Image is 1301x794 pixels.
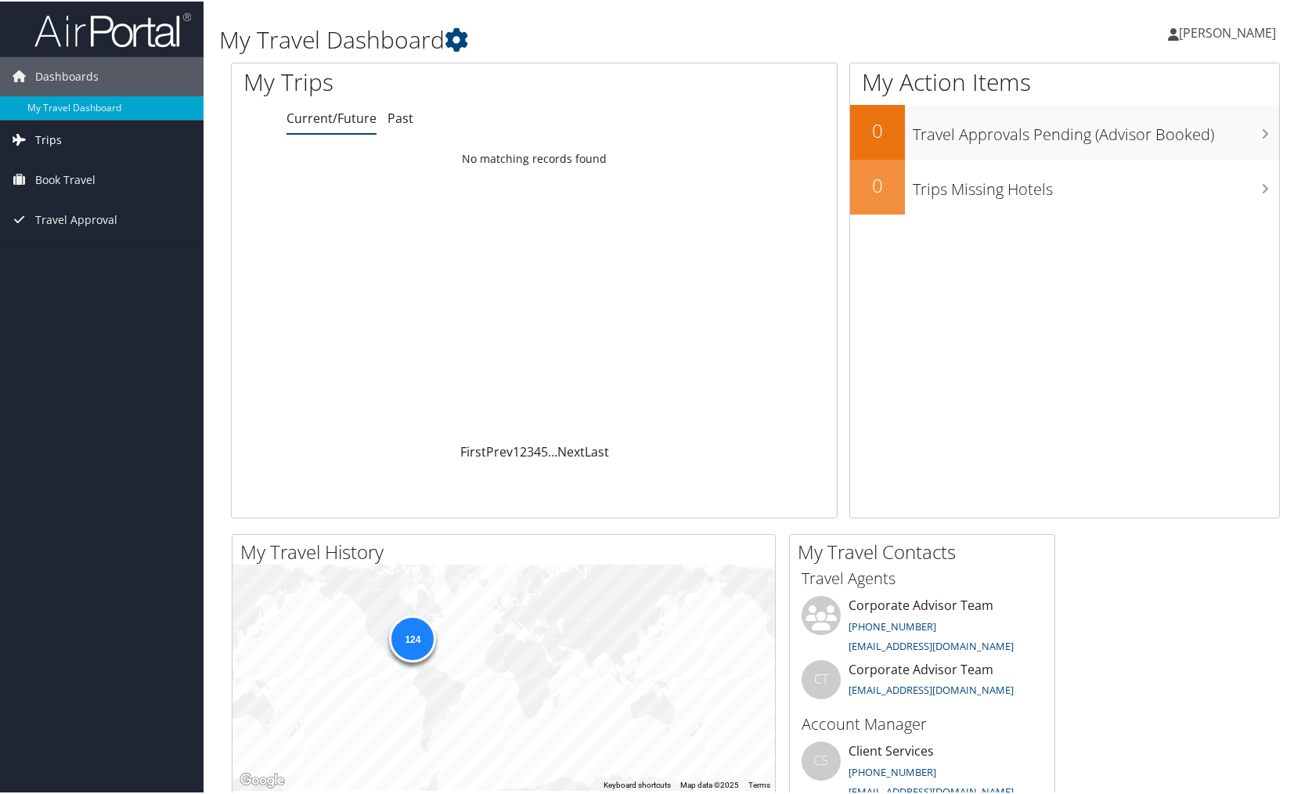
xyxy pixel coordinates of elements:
h1: My Trips [243,64,573,97]
span: Dashboards [35,56,99,95]
li: Corporate Advisor Team [794,594,1051,659]
a: 3 [527,442,534,459]
a: Past [387,108,413,125]
button: Keyboard shortcuts [604,778,671,789]
a: [PERSON_NAME] [1168,8,1292,55]
td: No matching records found [232,143,837,171]
a: 5 [541,442,548,459]
a: [PHONE_NUMBER] [849,618,936,632]
span: [PERSON_NAME] [1179,23,1276,40]
a: [PHONE_NUMBER] [849,763,936,778]
h1: My Action Items [850,64,1279,97]
a: 1 [513,442,520,459]
a: Last [585,442,609,459]
span: Map data ©2025 [680,779,739,788]
a: First [460,442,486,459]
img: airportal-logo.png [34,10,191,47]
a: Current/Future [287,108,377,125]
h3: Travel Approvals Pending (Advisor Booked) [913,114,1279,144]
a: 0Trips Missing Hotels [850,158,1279,213]
h1: My Travel Dashboard [219,22,934,55]
a: 4 [534,442,541,459]
div: CS [802,740,841,779]
div: CT [802,659,841,698]
span: Book Travel [35,159,96,198]
a: Prev [486,442,513,459]
span: Travel Approval [35,199,117,238]
h3: Travel Agents [802,566,1043,588]
a: Terms (opens in new tab) [748,779,770,788]
h3: Account Manager [802,712,1043,734]
h2: My Travel Contacts [798,537,1054,564]
a: Next [557,442,585,459]
span: … [548,442,557,459]
a: 2 [520,442,527,459]
img: Google [236,769,288,789]
a: [EMAIL_ADDRESS][DOMAIN_NAME] [849,637,1014,651]
h2: 0 [850,116,905,143]
a: 0Travel Approvals Pending (Advisor Booked) [850,103,1279,158]
h2: 0 [850,171,905,197]
h2: My Travel History [240,537,775,564]
a: Open this area in Google Maps (opens a new window) [236,769,288,789]
h3: Trips Missing Hotels [913,169,1279,199]
span: Trips [35,119,62,158]
li: Corporate Advisor Team [794,659,1051,709]
a: [EMAIL_ADDRESS][DOMAIN_NAME] [849,681,1014,695]
div: 124 [389,613,436,660]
